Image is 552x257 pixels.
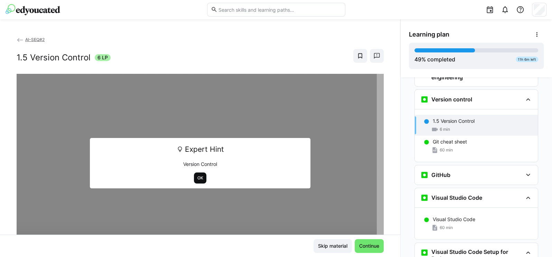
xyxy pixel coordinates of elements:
span: AI-SEQ#2 [25,37,45,42]
p: Visual Studio Code [433,216,475,223]
button: Skip material [314,239,352,253]
p: Version Control [95,161,305,168]
span: Continue [358,243,380,249]
button: Continue [355,239,384,253]
h2: 1.5 Version Control [17,52,91,63]
span: 49 [414,56,421,63]
input: Search skills and learning paths… [217,7,341,13]
div: % completed [414,55,455,63]
h3: GitHub [431,171,450,178]
span: 60 min [440,225,453,230]
p: 1.5 Version Control [433,118,475,125]
span: 60 min [440,147,453,153]
span: Learning plan [409,31,449,38]
span: Expert Hint [185,143,224,156]
div: 11h 6m left [516,57,538,62]
span: 6 min [440,127,450,132]
p: Git cheat sheet [433,138,467,145]
span: Skip material [317,243,348,249]
h3: Version control [431,96,472,103]
a: AI-SEQ#2 [17,37,45,42]
span: OK [197,175,204,181]
h3: Visual Studio Code [431,194,482,201]
span: 6 LP [97,54,108,61]
button: OK [194,172,207,184]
